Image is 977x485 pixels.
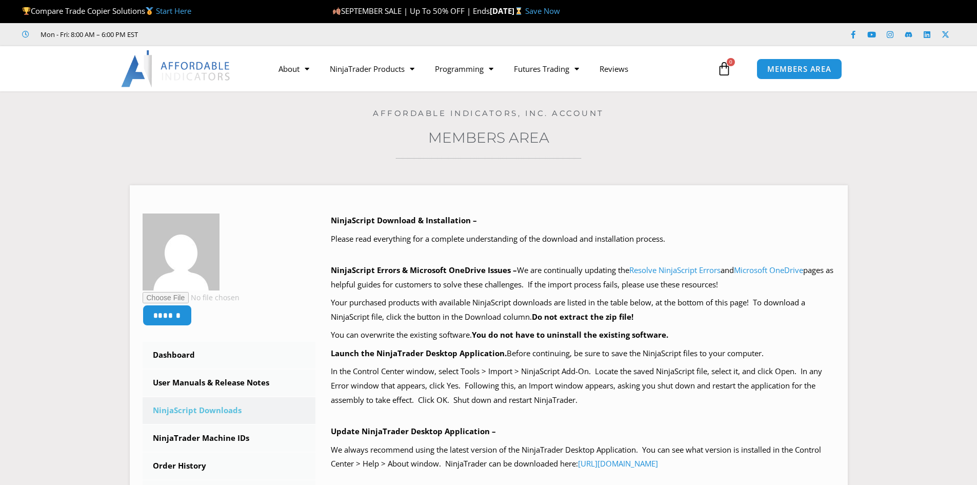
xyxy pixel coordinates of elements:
a: Futures Trading [504,57,589,81]
a: Microsoft OneDrive [734,265,803,275]
nav: Menu [268,57,714,81]
img: 🏆 [23,7,30,15]
a: Affordable Indicators, Inc. Account [373,108,604,118]
a: About [268,57,320,81]
img: 🍂 [333,7,341,15]
a: Order History [143,453,316,479]
a: Members Area [428,129,549,146]
b: Launch the NinjaTrader Desktop Application. [331,348,507,358]
img: 189205af67c1793b12bc89e622bb3463338154ea8f1d48792435ff92c24fdf7d [143,214,220,290]
a: Save Now [525,6,560,16]
span: SEPTEMBER SALE | Up To 50% OFF | Ends [332,6,490,16]
iframe: Customer reviews powered by Trustpilot [152,29,306,40]
a: User Manuals & Release Notes [143,370,316,396]
img: 🥇 [146,7,153,15]
span: Compare Trade Copier Solutions [22,6,191,16]
a: NinjaTrader Machine IDs [143,425,316,452]
a: Dashboard [143,342,316,368]
a: Reviews [589,57,639,81]
p: We always recommend using the latest version of the NinjaTrader Desktop Application. You can see ... [331,443,835,472]
p: In the Control Center window, select Tools > Import > NinjaScript Add-On. Locate the saved NinjaS... [331,364,835,408]
span: 0 [727,58,735,66]
b: NinjaScript Download & Installation – [331,215,477,225]
a: [URL][DOMAIN_NAME] [578,458,658,469]
span: Mon - Fri: 8:00 AM – 6:00 PM EST [38,28,138,41]
strong: [DATE] [490,6,525,16]
a: Resolve NinjaScript Errors [629,265,721,275]
a: NinjaTrader Products [320,57,425,81]
p: We are continually updating the and pages as helpful guides for customers to solve these challeng... [331,263,835,292]
b: Do not extract the zip file! [532,312,633,322]
img: LogoAI | Affordable Indicators – NinjaTrader [121,50,231,87]
span: MEMBERS AREA [767,65,831,73]
b: NinjaScript Errors & Microsoft OneDrive Issues – [331,265,517,275]
a: 0 [702,54,747,84]
a: Start Here [156,6,191,16]
b: You do not have to uninstall the existing software. [472,329,668,340]
a: Programming [425,57,504,81]
p: Please read everything for a complete understanding of the download and installation process. [331,232,835,246]
img: ⌛ [515,7,523,15]
p: You can overwrite the existing software. [331,328,835,342]
a: MEMBERS AREA [756,59,842,80]
a: NinjaScript Downloads [143,397,316,424]
p: Before continuing, be sure to save the NinjaScript files to your computer. [331,346,835,361]
p: Your purchased products with available NinjaScript downloads are listed in the table below, at th... [331,296,835,324]
b: Update NinjaTrader Desktop Application – [331,426,496,436]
